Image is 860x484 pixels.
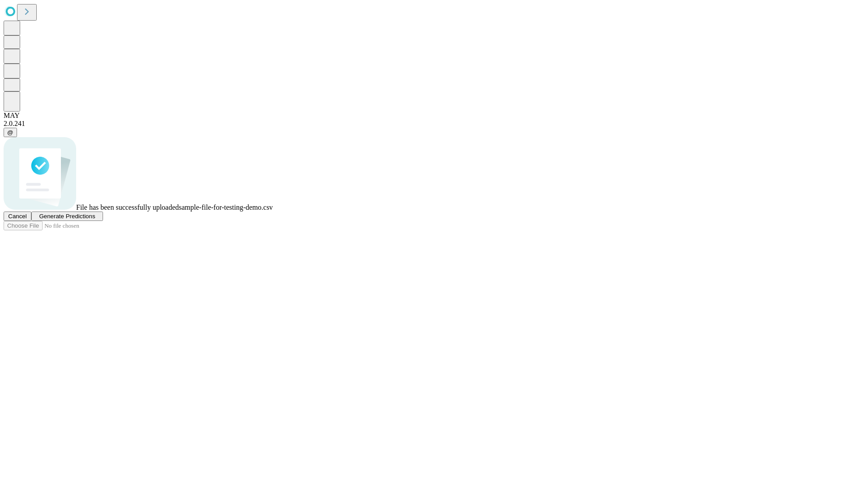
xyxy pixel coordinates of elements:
div: 2.0.241 [4,120,856,128]
span: File has been successfully uploaded [76,203,179,211]
span: Generate Predictions [39,213,95,220]
button: @ [4,128,17,137]
span: @ [7,129,13,136]
button: Cancel [4,212,31,221]
span: Cancel [8,213,27,220]
button: Generate Predictions [31,212,103,221]
div: MAY [4,112,856,120]
span: sample-file-for-testing-demo.csv [179,203,273,211]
